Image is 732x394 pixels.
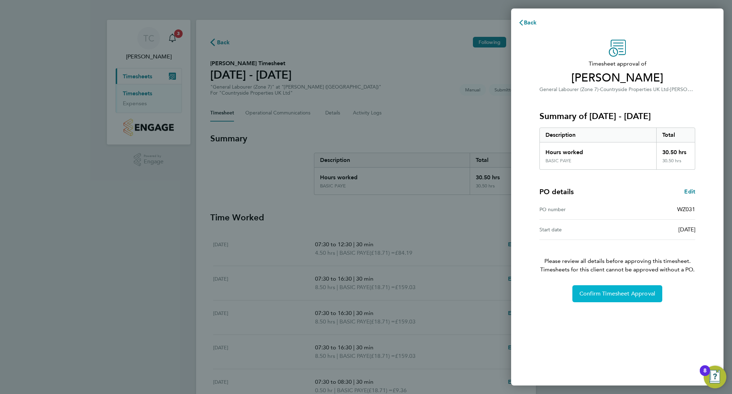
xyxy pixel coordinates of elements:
span: Edit [684,188,695,195]
div: Total [656,128,695,142]
span: Timesheets for this client cannot be approved without a PO. [531,265,704,274]
div: Summary of 22 - 28 Sep 2025 [539,128,695,170]
div: 8 [703,371,707,380]
span: Countryside Properties UK Ltd [600,86,669,92]
button: Confirm Timesheet Approval [572,285,662,302]
span: · [669,86,670,92]
span: [PERSON_NAME] (Burnley) [670,86,731,92]
div: 30.50 hrs [656,158,695,169]
div: [DATE] [617,225,695,234]
p: Please review all details before approving this timesheet. [531,240,704,274]
span: WZ031 [677,206,695,213]
h4: PO details [539,187,574,197]
button: Open Resource Center, 8 new notifications [704,366,726,388]
span: · [599,86,600,92]
div: 30.50 hrs [656,142,695,158]
div: Start date [539,225,617,234]
div: BASIC PAYE [545,158,571,164]
div: Hours worked [540,142,656,158]
button: Back [511,16,544,30]
div: Description [540,128,656,142]
span: General Labourer (Zone 7) [539,86,599,92]
div: PO number [539,205,617,214]
span: Timesheet approval of [539,60,695,68]
span: [PERSON_NAME] [539,71,695,85]
span: Back [524,19,537,26]
a: Edit [684,187,695,196]
h3: Summary of [DATE] - [DATE] [539,111,695,122]
span: Confirm Timesheet Approval [579,290,655,297]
